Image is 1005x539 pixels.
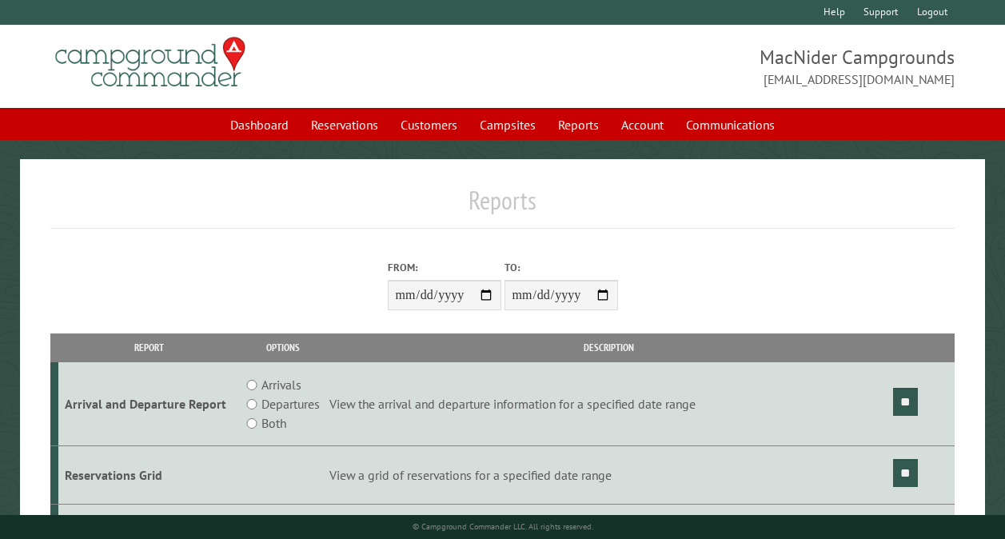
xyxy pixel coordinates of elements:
a: Customers [391,110,467,140]
th: Report [58,333,240,361]
a: Account [612,110,673,140]
img: Campground Commander [50,31,250,94]
h1: Reports [50,185,955,229]
th: Description [327,333,891,361]
a: Campsites [470,110,545,140]
a: Reservations [301,110,388,140]
a: Communications [676,110,784,140]
a: Reports [548,110,608,140]
a: Dashboard [221,110,298,140]
td: View a grid of reservations for a specified date range [327,446,891,505]
span: MacNider Campgrounds [EMAIL_ADDRESS][DOMAIN_NAME] [503,44,955,89]
label: To: [504,260,618,275]
td: Reservations Grid [58,446,240,505]
label: From: [388,260,501,275]
label: Both [261,413,286,433]
th: Options [239,333,327,361]
td: Arrival and Departure Report [58,362,240,446]
label: Arrivals [261,375,301,394]
label: Departures [261,394,320,413]
small: © Campground Commander LLC. All rights reserved. [413,521,593,532]
td: View the arrival and departure information for a specified date range [327,362,891,446]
